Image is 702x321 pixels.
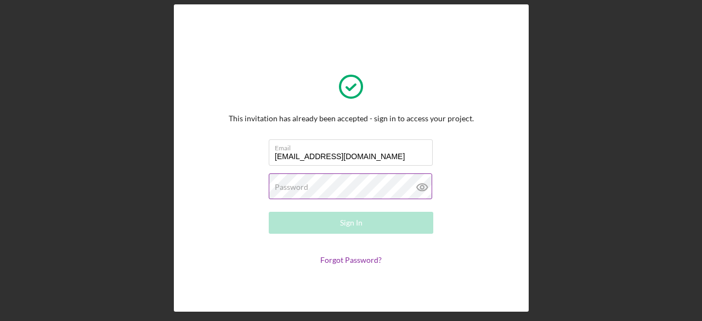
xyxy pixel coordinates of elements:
label: Password [275,183,308,192]
div: This invitation has already been accepted - sign in to access your project. [229,114,474,123]
button: Sign In [269,212,433,234]
div: Sign In [340,212,363,234]
label: Email [275,140,433,152]
a: Forgot Password? [320,255,382,264]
